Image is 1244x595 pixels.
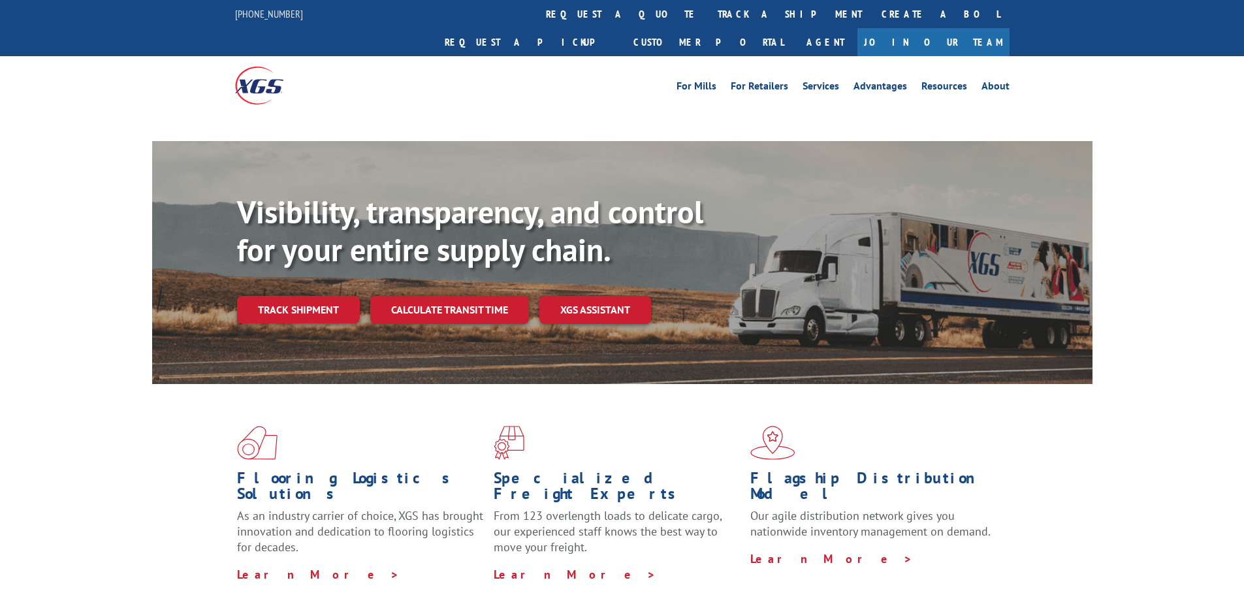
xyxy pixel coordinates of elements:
[539,296,651,324] a: XGS ASSISTANT
[853,81,907,95] a: Advantages
[921,81,967,95] a: Resources
[435,28,624,56] a: Request a pickup
[237,426,278,460] img: xgs-icon-total-supply-chain-intelligence-red
[793,28,857,56] a: Agent
[750,470,997,508] h1: Flagship Distribution Model
[494,470,741,508] h1: Specialized Freight Experts
[237,567,400,582] a: Learn More >
[237,508,483,555] span: As an industry carrier of choice, XGS has brought innovation and dedication to flooring logistics...
[750,508,991,539] span: Our agile distribution network gives you nationwide inventory management on demand.
[237,470,484,508] h1: Flooring Logistics Solutions
[857,28,1010,56] a: Join Our Team
[750,426,795,460] img: xgs-icon-flagship-distribution-model-red
[370,296,529,324] a: Calculate transit time
[677,81,716,95] a: For Mills
[750,551,913,566] a: Learn More >
[731,81,788,95] a: For Retailers
[235,7,303,20] a: [PHONE_NUMBER]
[624,28,793,56] a: Customer Portal
[803,81,839,95] a: Services
[237,296,360,323] a: Track shipment
[981,81,1010,95] a: About
[494,508,741,566] p: From 123 overlength loads to delicate cargo, our experienced staff knows the best way to move you...
[494,567,656,582] a: Learn More >
[237,191,703,270] b: Visibility, transparency, and control for your entire supply chain.
[494,426,524,460] img: xgs-icon-focused-on-flooring-red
